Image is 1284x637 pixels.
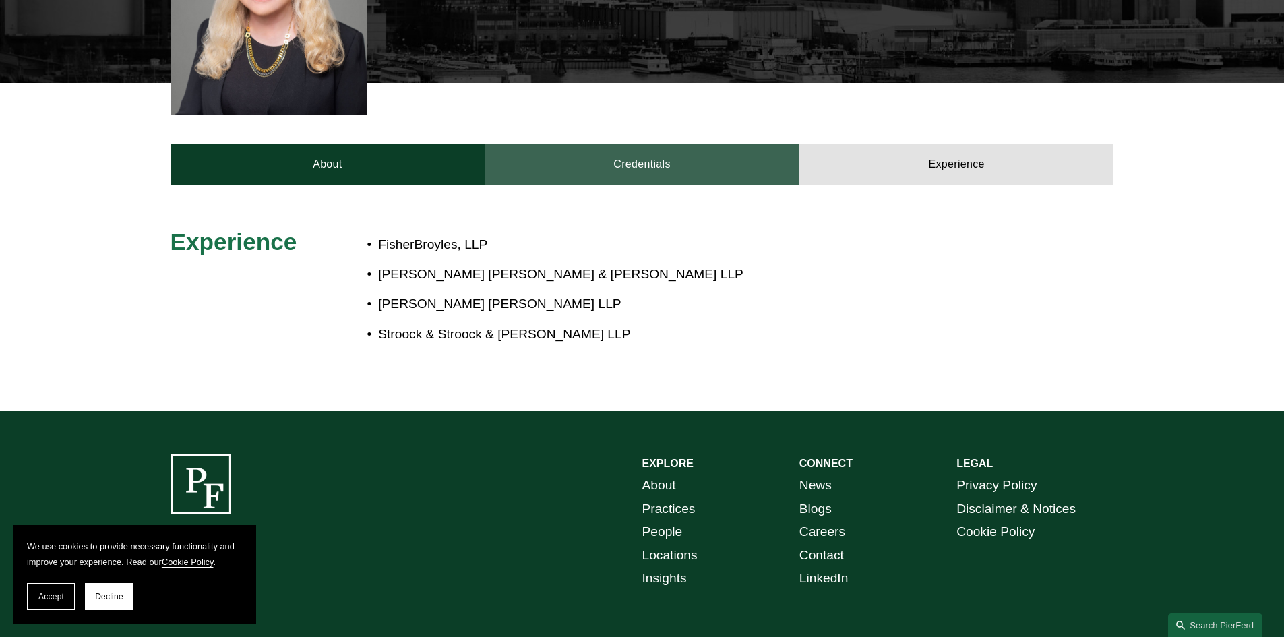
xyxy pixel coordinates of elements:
[799,144,1114,184] a: Experience
[378,233,996,257] p: FisherBroyles, LLP
[799,544,844,568] a: Contact
[378,263,996,286] p: [PERSON_NAME] [PERSON_NAME] & [PERSON_NAME] LLP
[162,557,214,567] a: Cookie Policy
[799,567,849,590] a: LinkedIn
[378,293,996,316] p: [PERSON_NAME] [PERSON_NAME] LLP
[642,567,687,590] a: Insights
[642,458,694,469] strong: EXPLORE
[799,474,832,497] a: News
[1168,613,1262,637] a: Search this site
[956,458,993,469] strong: LEGAL
[956,497,1076,521] a: Disclaimer & Notices
[642,474,676,497] a: About
[38,592,64,601] span: Accept
[95,592,123,601] span: Decline
[171,229,297,255] span: Experience
[799,458,853,469] strong: CONNECT
[85,583,133,610] button: Decline
[642,520,683,544] a: People
[799,520,845,544] a: Careers
[642,544,698,568] a: Locations
[13,525,256,624] section: Cookie banner
[956,474,1037,497] a: Privacy Policy
[799,497,832,521] a: Blogs
[956,520,1035,544] a: Cookie Policy
[642,497,696,521] a: Practices
[27,583,75,610] button: Accept
[27,539,243,570] p: We use cookies to provide necessary functionality and improve your experience. Read our .
[378,323,996,346] p: Stroock & Stroock & [PERSON_NAME] LLP
[485,144,799,184] a: Credentials
[171,144,485,184] a: About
